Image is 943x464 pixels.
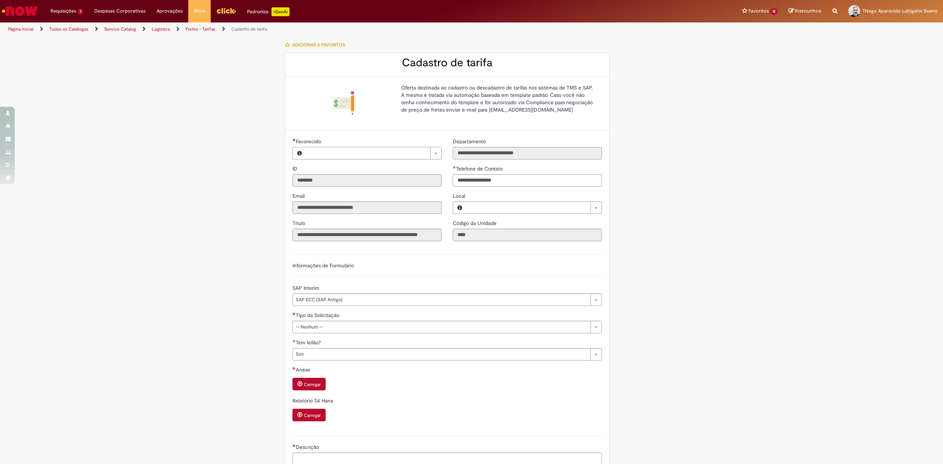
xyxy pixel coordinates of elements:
[304,412,321,418] small: Carregar
[292,165,299,172] label: Somente leitura - ID
[1,4,39,18] img: ServiceNow
[453,220,498,226] span: Somente leitura - Código da Unidade
[296,312,341,319] span: Tipo da Solicitação
[292,193,306,199] span: Somente leitura - Email
[94,7,146,15] span: Despesas Corporativas
[292,340,296,342] span: Obrigatório Preenchido
[292,312,296,315] span: Necessários
[292,42,345,48] span: Adicionar a Favoritos
[304,382,321,387] small: Carregar
[453,138,487,145] label: Somente leitura - Departamento
[292,409,326,421] button: Carregar anexo de Relatório S4 Hana
[6,22,623,36] ul: Trilhas de página
[292,444,296,447] span: Necessários
[453,193,467,199] span: Local
[453,166,456,169] span: Obrigatório Preenchido
[157,7,183,15] span: Aprovações
[285,37,349,53] button: Adicionar a Favoritos
[216,5,236,16] img: click_logo_yellow_360x200.png
[453,219,498,227] label: Somente leitura - Código da Unidade
[194,7,205,15] span: More
[296,366,312,373] span: Anexo
[292,138,296,141] span: Necessários
[296,348,587,360] span: Sim
[8,26,34,32] a: Página inicial
[292,262,354,269] label: Informações de Formulário
[271,7,290,16] p: +GenAi
[292,192,306,200] label: Somente leitura - Email
[231,26,267,32] a: Cadastro de tarifa
[770,8,778,15] span: 12
[789,8,821,15] a: Rascunhos
[292,285,321,291] span: SAP Interim
[749,7,769,15] span: Favoritos
[466,202,602,214] a: Limpar campo Local
[296,444,320,450] span: Descrição
[453,174,602,187] input: Telefone de Contato
[332,91,356,115] img: Cadastro de tarifa
[292,397,334,404] span: Relatório S4 Hana
[292,201,442,214] input: Email
[296,339,322,346] span: Tem leilão?
[453,229,602,241] input: Código da Unidade
[186,26,215,32] a: Fretes - Tarifas
[152,26,170,32] a: Logistica
[292,378,326,390] button: Carregar anexo de Anexo Required
[292,367,296,370] span: Necessários
[453,147,602,159] input: Departamento
[306,147,441,159] a: Limpar campo Favorecido
[104,26,136,32] a: Service Catalog
[795,7,821,14] span: Rascunhos
[862,8,937,14] span: Thiago Aparecido Labigalini Bueno
[50,7,76,15] span: Requisições
[292,219,307,227] label: Somente leitura - Título
[292,220,307,226] span: Somente leitura - Título
[292,229,442,241] input: Título
[401,84,596,113] p: Oferta destinada ao cadastro ou descadastro de tarifas nos sistemas de TMS e SAP. A mesma é trata...
[296,138,323,145] span: Necessários - Favorecido
[296,321,587,333] span: -- Nenhum --
[292,57,602,69] h2: Cadastro de tarifa
[296,294,587,306] span: SAP ECC (SAP Antigo)
[247,7,290,16] div: Padroniza
[456,165,504,172] span: Telefone de Contato
[292,174,442,187] input: ID
[293,147,306,159] button: Favorecido, Visualizar este registro
[78,8,83,15] span: 1
[49,26,88,32] a: Todos os Catálogos
[453,202,466,214] button: Local, Visualizar este registro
